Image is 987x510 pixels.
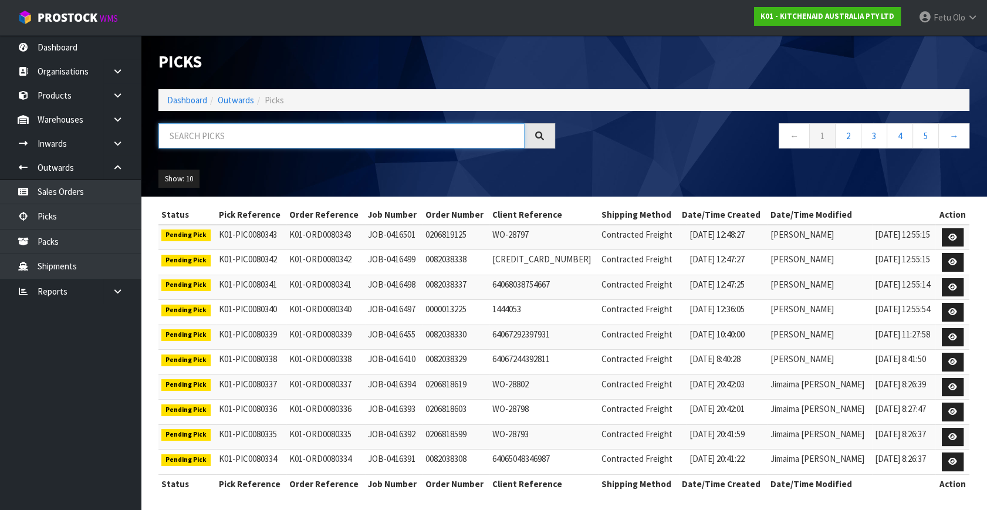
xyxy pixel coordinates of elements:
[422,225,489,250] td: 0206819125
[935,474,969,493] th: Action
[422,300,489,325] td: 0000013225
[687,374,767,400] td: [DATE] 20:42:03
[365,300,422,325] td: JOB-0416497
[687,275,767,300] td: [DATE] 12:47:25
[872,350,936,375] td: [DATE] 8:41:50
[768,250,872,275] td: [PERSON_NAME]
[161,354,211,366] span: Pending Pick
[161,404,211,416] span: Pending Pick
[216,474,286,493] th: Pick Reference
[872,450,936,475] td: [DATE] 8:26:37
[872,250,936,275] td: [DATE] 12:55:15
[768,325,872,350] td: [PERSON_NAME]
[161,279,211,291] span: Pending Pick
[100,13,118,24] small: WMS
[218,94,254,106] a: Outwards
[365,474,422,493] th: Job Number
[835,123,861,148] a: 2
[861,123,887,148] a: 3
[216,205,286,224] th: Pick Reference
[489,400,599,425] td: WO-28798
[599,474,679,493] th: Shipping Method
[687,400,767,425] td: [DATE] 20:42:01
[18,10,32,25] img: cube-alt.png
[216,325,286,350] td: K01-PIC0080339
[161,379,211,391] span: Pending Pick
[872,225,936,250] td: [DATE] 12:55:15
[161,329,211,341] span: Pending Pick
[687,424,767,450] td: [DATE] 20:41:59
[161,454,211,466] span: Pending Pick
[286,250,365,275] td: K01-ORD0080342
[422,474,489,493] th: Order Number
[422,275,489,300] td: 0082038337
[687,300,767,325] td: [DATE] 12:36:05
[768,450,872,475] td: Jimaima [PERSON_NAME]
[158,170,200,188] button: Show: 10
[687,325,767,350] td: [DATE] 10:40:00
[601,303,672,315] span: Contracted Freight
[687,250,767,275] td: [DATE] 12:47:27
[286,275,365,300] td: K01-ORD0080341
[365,225,422,250] td: JOB-0416501
[216,300,286,325] td: K01-PIC0080340
[679,474,768,493] th: Date/Time Created
[216,450,286,475] td: K01-PIC0080334
[422,450,489,475] td: 0082038308
[601,379,672,390] span: Contracted Freight
[601,329,672,340] span: Contracted Freight
[768,474,936,493] th: Date/Time Modified
[216,225,286,250] td: K01-PIC0080343
[216,350,286,375] td: K01-PIC0080338
[768,374,872,400] td: Jimaima [PERSON_NAME]
[754,7,901,26] a: K01 - KITCHENAID AUSTRALIA PTY LTD
[601,229,672,240] span: Contracted Freight
[365,205,422,224] th: Job Number
[158,123,525,148] input: Search picks
[286,300,365,325] td: K01-ORD0080340
[687,450,767,475] td: [DATE] 20:41:22
[687,225,767,250] td: [DATE] 12:48:27
[365,424,422,450] td: JOB-0416392
[809,123,836,148] a: 1
[938,123,969,148] a: →
[872,400,936,425] td: [DATE] 8:27:47
[286,424,365,450] td: K01-ORD0080335
[286,374,365,400] td: K01-ORD0080337
[768,300,872,325] td: [PERSON_NAME]
[872,424,936,450] td: [DATE] 8:26:37
[601,353,672,364] span: Contracted Freight
[422,400,489,425] td: 0206818603
[161,255,211,266] span: Pending Pick
[216,275,286,300] td: K01-PIC0080341
[934,12,951,23] span: Fetu
[489,205,599,224] th: Client Reference
[158,53,555,72] h1: Picks
[216,250,286,275] td: K01-PIC0080342
[768,225,872,250] td: [PERSON_NAME]
[760,11,894,21] strong: K01 - KITCHENAID AUSTRALIA PTY LTD
[161,229,211,241] span: Pending Pick
[365,250,422,275] td: JOB-0416499
[286,450,365,475] td: K01-ORD0080334
[216,374,286,400] td: K01-PIC0080337
[365,275,422,300] td: JOB-0416498
[872,374,936,400] td: [DATE] 8:26:39
[216,400,286,425] td: K01-PIC0080336
[265,94,284,106] span: Picks
[489,424,599,450] td: WO-28793
[489,325,599,350] td: 64067292397931
[422,374,489,400] td: 0206818619
[365,325,422,350] td: JOB-0416455
[365,450,422,475] td: JOB-0416391
[601,453,672,464] span: Contracted Freight
[365,374,422,400] td: JOB-0416394
[768,424,872,450] td: Jimaima [PERSON_NAME]
[489,300,599,325] td: 1444053
[489,374,599,400] td: WO-28802
[286,400,365,425] td: K01-ORD0080336
[422,205,489,224] th: Order Number
[599,205,679,224] th: Shipping Method
[365,350,422,375] td: JOB-0416410
[422,325,489,350] td: 0082038330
